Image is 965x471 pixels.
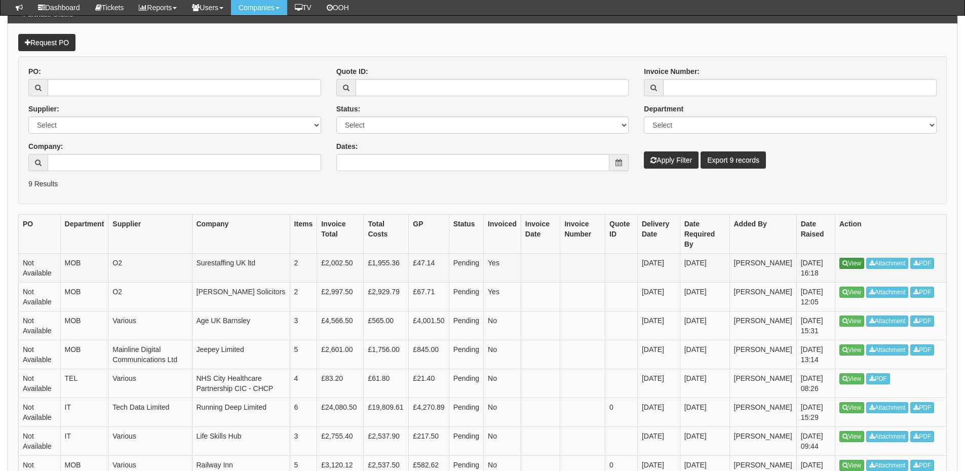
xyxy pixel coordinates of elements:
td: £2,755.40 [317,426,364,455]
td: [DATE] [680,398,729,426]
th: Supplier [108,214,192,253]
td: [DATE] [637,369,680,398]
a: Attachment [866,316,909,327]
td: [DATE] [637,340,680,369]
a: PDF [910,431,934,442]
td: No [484,426,521,455]
td: NHS City Healthcare Partnership CIC - CHCP [192,369,290,398]
td: £845.00 [409,340,449,369]
a: View [839,258,864,269]
th: Items [290,214,317,253]
td: Not Available [19,426,61,455]
td: £4,001.50 [409,311,449,340]
td: £565.00 [364,311,409,340]
td: Not Available [19,369,61,398]
a: View [839,402,864,413]
td: [DATE] 12:05 [796,282,835,311]
td: Not Available [19,253,61,282]
td: Pending [449,253,483,282]
td: Pending [449,398,483,426]
td: Running Deep Limited [192,398,290,426]
td: [DATE] [637,253,680,282]
label: Supplier: [28,104,59,114]
a: Attachment [866,287,909,298]
td: [DATE] 09:44 [796,426,835,455]
a: View [839,287,864,298]
td: [DATE] [680,311,729,340]
td: Life Skills Hub [192,426,290,455]
td: 4 [290,369,317,398]
td: No [484,369,521,398]
label: Quote ID: [336,66,368,76]
td: MOB [60,311,108,340]
td: Yes [484,253,521,282]
td: [PERSON_NAME] [729,426,796,455]
td: £2,929.79 [364,282,409,311]
td: 3 [290,426,317,455]
th: Status [449,214,483,253]
td: £4,566.50 [317,311,364,340]
td: [DATE] [637,426,680,455]
label: Invoice Number: [644,66,700,76]
a: Attachment [866,460,909,471]
td: [DATE] [680,426,729,455]
td: [DATE] 15:29 [796,398,835,426]
td: 2 [290,282,317,311]
th: Delivery Date [637,214,680,253]
td: £24,080.50 [317,398,364,426]
td: £2,002.50 [317,253,364,282]
td: [DATE] [637,398,680,426]
td: [PERSON_NAME] [729,340,796,369]
td: [PERSON_NAME] [729,311,796,340]
th: Invoiced [484,214,521,253]
td: £21.40 [409,369,449,398]
td: [DATE] [637,311,680,340]
th: Invoice Number [560,214,605,253]
td: [DATE] [680,253,729,282]
th: Date Raised [796,214,835,253]
td: No [484,311,521,340]
td: Yes [484,282,521,311]
a: Attachment [866,344,909,356]
td: [DATE] 15:31 [796,311,835,340]
th: Date Required By [680,214,729,253]
a: Attachment [866,431,909,442]
td: Age UK Barnsley [192,311,290,340]
td: Mainline Digital Communications Ltd [108,340,192,369]
a: View [839,431,864,442]
td: Jeepey Limited [192,340,290,369]
td: £2,601.00 [317,340,364,369]
a: View [839,344,864,356]
td: [PERSON_NAME] [729,369,796,398]
td: Not Available [19,398,61,426]
td: Pending [449,311,483,340]
td: [PERSON_NAME] [729,282,796,311]
td: Surestaffing UK ltd [192,253,290,282]
td: [DATE] 08:26 [796,369,835,398]
td: 3 [290,311,317,340]
button: Apply Filter [644,151,699,169]
td: [DATE] 16:18 [796,253,835,282]
td: £83.20 [317,369,364,398]
td: [DATE] [680,369,729,398]
td: Pending [449,282,483,311]
td: TEL [60,369,108,398]
td: £1,955.36 [364,253,409,282]
a: PDF [910,287,934,298]
td: Pending [449,369,483,398]
td: Various [108,426,192,455]
td: £61.80 [364,369,409,398]
td: No [484,398,521,426]
th: Action [835,214,947,253]
td: £217.50 [409,426,449,455]
th: Total Costs [364,214,409,253]
td: [DATE] [680,340,729,369]
th: Invoice Total [317,214,364,253]
td: £67.71 [409,282,449,311]
td: Not Available [19,340,61,369]
td: No [484,340,521,369]
td: £4,270.89 [409,398,449,426]
td: 2 [290,253,317,282]
a: Attachment [866,258,909,269]
th: Added By [729,214,796,253]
